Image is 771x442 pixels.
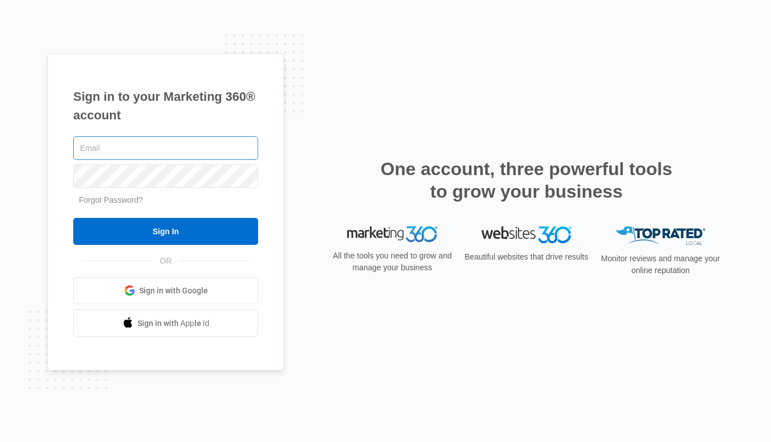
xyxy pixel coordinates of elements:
input: Sign In [73,218,258,245]
input: Email [73,136,258,160]
a: Sign in with Apple Id [73,310,258,337]
p: Monitor reviews and manage your online reputation [597,253,724,276]
a: Sign in with Google [73,277,258,304]
img: Websites 360 [481,226,571,243]
p: All the tools you need to grow and manage your business [329,250,455,274]
span: Sign in with Google [139,285,208,297]
img: Top Rated Local [615,226,706,245]
p: Beautiful websites that drive results [463,251,590,263]
h1: Sign in to your Marketing 360® account [73,87,258,124]
img: Marketing 360 [347,226,437,242]
span: OR [152,255,180,267]
a: Forgot Password? [79,195,143,204]
span: Sign in with Apple Id [138,318,210,329]
h2: One account, three powerful tools to grow your business [377,158,676,203]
